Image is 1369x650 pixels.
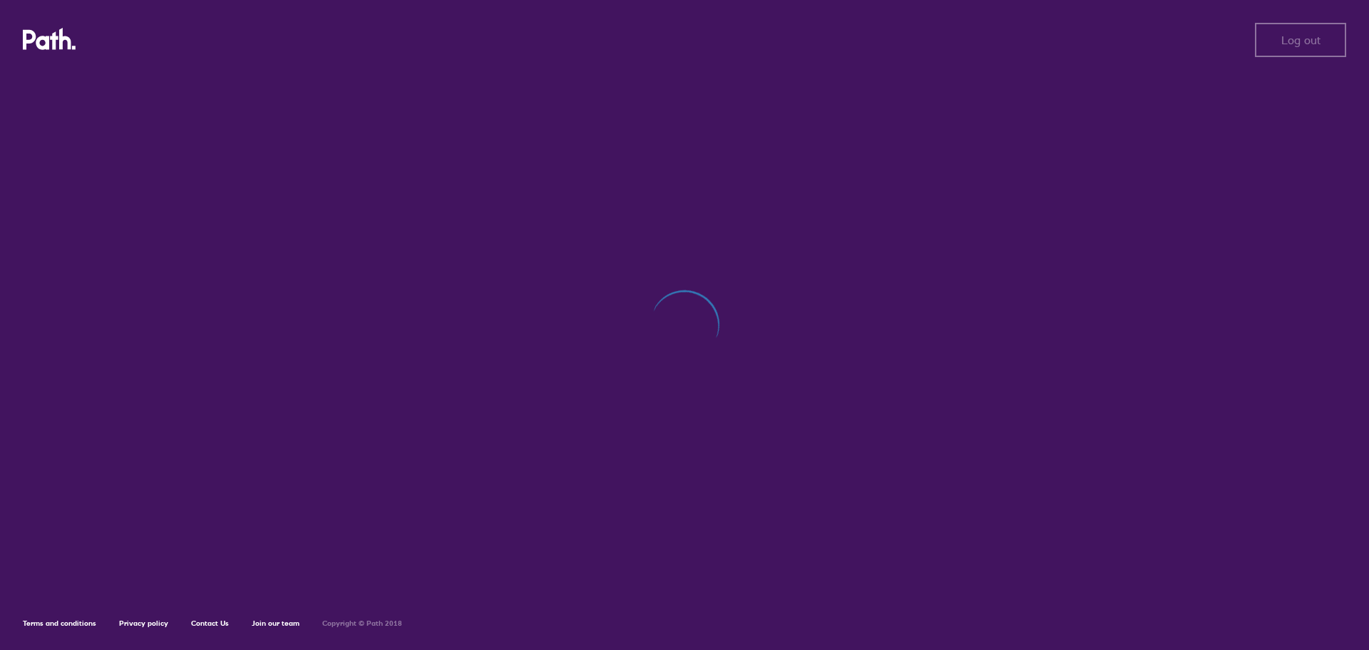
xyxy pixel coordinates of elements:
[252,619,299,628] a: Join our team
[23,619,96,628] a: Terms and conditions
[1255,23,1346,57] button: Log out
[322,619,402,628] h6: Copyright © Path 2018
[191,619,229,628] a: Contact Us
[119,619,168,628] a: Privacy policy
[1281,34,1321,46] span: Log out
